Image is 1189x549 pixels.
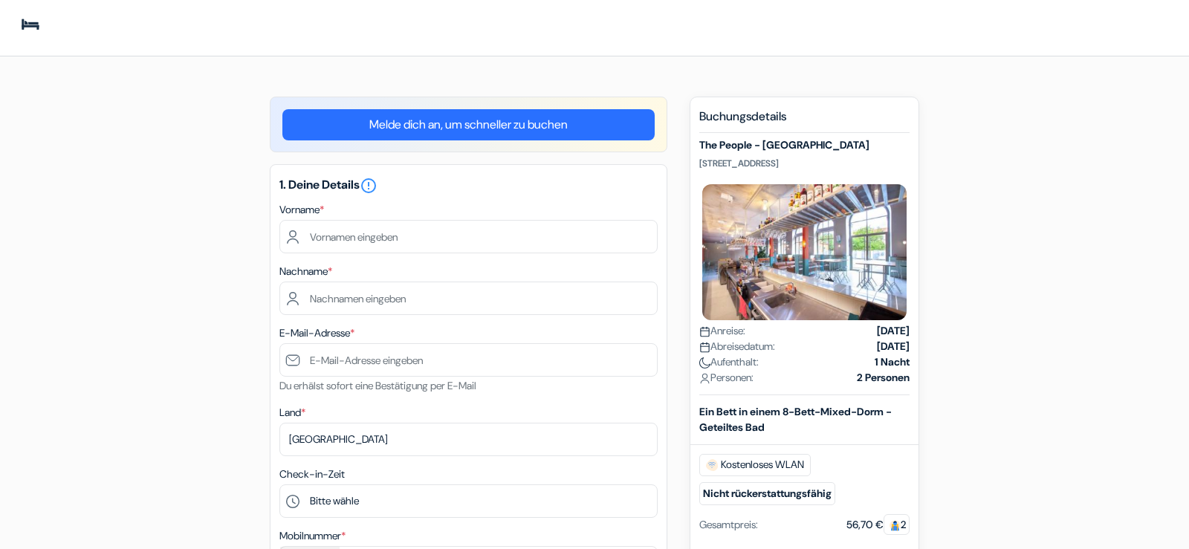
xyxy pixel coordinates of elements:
b: Ein Bett in einem 8-Bett-Mixed-Dorm - Geteiltes Bad [699,405,892,434]
strong: [DATE] [877,323,910,339]
label: Check-in-Zeit [279,467,345,482]
a: Melde dich an, um schneller zu buchen [282,109,655,140]
span: Aufenthalt: [699,354,759,370]
label: Mobilnummer [279,528,346,544]
label: Land [279,405,305,420]
input: Vornamen eingeben [279,220,658,253]
span: Anreise: [699,323,745,339]
img: moon.svg [699,357,710,368]
input: Nachnamen eingeben [279,282,658,315]
label: E-Mail-Adresse [279,325,354,341]
span: Personen: [699,370,754,386]
img: calendar.svg [699,342,710,353]
span: Abreisedatum: [699,339,775,354]
label: Vorname [279,202,324,218]
strong: [DATE] [877,339,910,354]
i: error_outline [360,177,378,195]
img: free_wifi.svg [706,459,718,471]
small: Nicht rückerstattungsfähig [699,482,835,505]
img: Jugendherbergen.com [18,12,195,44]
p: [STREET_ADDRESS] [699,157,910,169]
img: calendar.svg [699,326,710,337]
strong: 1 Nacht [875,354,910,370]
h5: 1. Deine Details [279,177,658,195]
strong: 2 Personen [857,370,910,386]
span: Kostenloses WLAN [699,454,811,476]
img: guest.svg [890,520,901,531]
input: E-Mail-Adresse eingeben [279,343,658,377]
label: Nachname [279,264,332,279]
span: 2 [884,514,910,535]
h5: Buchungsdetails [699,109,910,133]
img: user_icon.svg [699,373,710,384]
a: error_outline [360,177,378,192]
div: 56,70 € [846,517,910,533]
h5: The People - [GEOGRAPHIC_DATA] [699,139,910,152]
div: Gesamtpreis: [699,517,758,533]
small: Du erhälst sofort eine Bestätigung per E-Mail [279,379,476,392]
